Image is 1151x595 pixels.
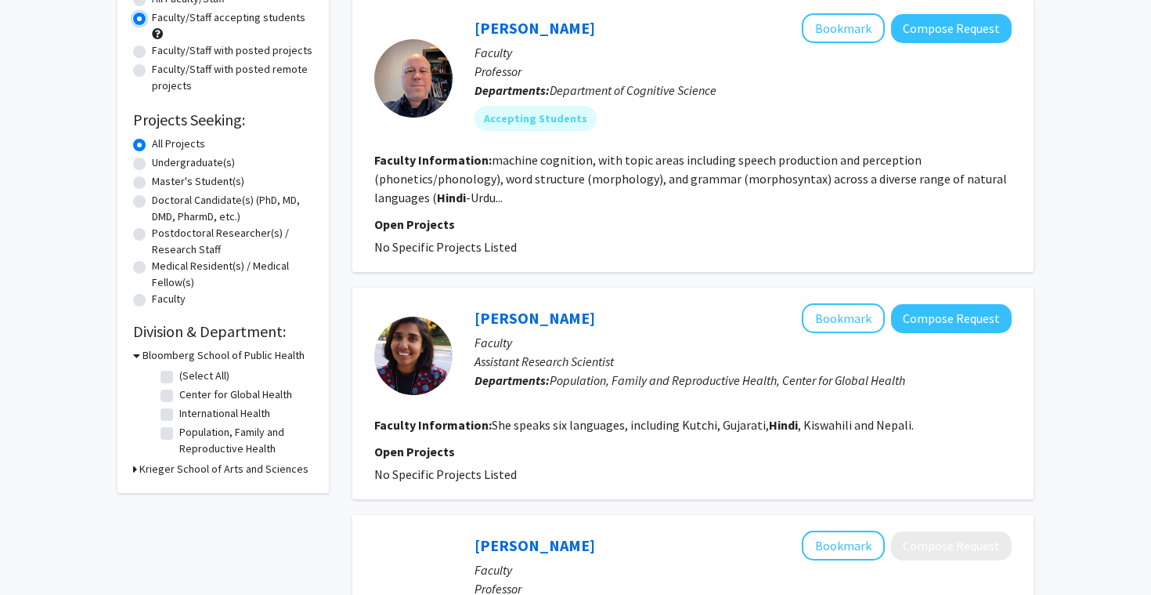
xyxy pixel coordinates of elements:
a: [PERSON_NAME] [474,535,595,555]
p: Assistant Research Scientist [474,352,1012,371]
mat-chip: Accepting Students [474,106,597,131]
h3: Krieger School of Arts and Sciences [139,461,308,477]
span: No Specific Projects Listed [374,239,517,255]
b: Hindi [437,190,466,205]
b: Hindi [769,417,798,433]
label: Postdoctoral Researcher(s) / Research Staff [152,225,313,258]
b: Departments: [474,372,550,388]
p: Faculty [474,561,1012,579]
label: Faculty/Staff accepting students [152,9,305,26]
p: Professor [474,62,1012,81]
iframe: Chat [12,524,67,583]
button: Add Astha Ramaiya to Bookmarks [802,303,885,333]
button: Compose Request to Astha Ramaiya [891,304,1012,333]
label: (Select All) [179,368,229,384]
h2: Projects Seeking: [133,111,313,129]
label: All Projects [152,136,205,152]
label: Master's Student(s) [152,173,244,190]
label: Faculty/Staff with posted projects [152,42,312,59]
a: [PERSON_NAME] [474,18,595,38]
p: Open Projects [374,442,1012,461]
label: Faculty [152,291,186,307]
button: Add Joanne Katz to Bookmarks [802,531,885,561]
p: Open Projects [374,215,1012,234]
fg-read-more: She speaks six languages, including Kutchi, Gujarati, , Kiswahili and Nepali. [492,417,914,433]
a: [PERSON_NAME] [474,308,595,328]
span: Population, Family and Reproductive Health, Center for Global Health [550,372,905,388]
label: Undergraduate(s) [152,154,235,171]
fg-read-more: machine cognition, with topic areas including speech production and perception (phonetics/phonolo... [374,152,1007,205]
label: Doctoral Candidate(s) (PhD, MD, DMD, PharmD, etc.) [152,192,313,225]
button: Compose Request to Colin Wilson [891,14,1012,43]
p: Faculty [474,333,1012,352]
button: Add Colin Wilson to Bookmarks [802,13,885,43]
span: No Specific Projects Listed [374,466,517,482]
button: Compose Request to Joanne Katz [891,532,1012,561]
h2: Division & Department: [133,322,313,341]
span: Department of Cognitive Science [550,82,716,98]
label: Population, Family and Reproductive Health [179,424,309,457]
label: Faculty/Staff with posted remote projects [152,61,313,94]
b: Faculty Information: [374,417,492,433]
h3: Bloomberg School of Public Health [143,347,305,364]
label: Center for Global Health [179,386,292,403]
p: Faculty [474,43,1012,62]
label: Medical Resident(s) / Medical Fellow(s) [152,258,313,291]
b: Departments: [474,82,550,98]
b: Faculty Information: [374,152,492,168]
label: International Health [179,405,270,422]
